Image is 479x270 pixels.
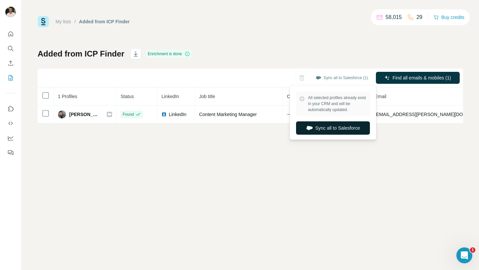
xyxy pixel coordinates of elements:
button: Enrich CSV [5,57,16,69]
span: Email [375,94,386,99]
div: Added from ICP Finder [79,18,130,25]
img: Avatar [5,7,16,17]
p: 29 [416,13,422,21]
button: Use Surfe on LinkedIn [5,103,16,115]
a: My lists [56,19,71,24]
button: Feedback [5,147,16,159]
span: Job title [199,94,215,99]
img: Surfe Logo [38,16,49,27]
button: Buy credits [433,13,464,22]
span: Found [122,111,134,117]
button: My lists [5,72,16,84]
span: LinkedIn [161,94,179,99]
span: [PERSON_NAME] [69,111,100,118]
button: Dashboard [5,132,16,144]
iframe: Intercom live chat [456,247,472,263]
img: company-logo [287,112,292,117]
span: Find all emails & mobiles (1) [393,74,451,81]
button: Sync all to Salesforce [296,121,370,135]
li: / [75,18,76,25]
span: 1 Profiles [58,94,77,99]
button: Use Surfe API [5,117,16,129]
button: Quick start [5,28,16,40]
button: Sync all to Salesforce (1) [311,73,373,83]
p: 58,015 [386,13,402,21]
span: All selected profiles already exist in your CRM and will be automatically updated. [308,95,367,113]
div: Enrichment is done [146,50,192,58]
button: Find all emails & mobiles (1) [376,72,460,84]
button: Search [5,43,16,55]
span: Content Marketing Manager [199,112,257,117]
span: Status [120,94,134,99]
img: Avatar [58,110,66,118]
span: 1 [470,247,475,253]
h1: Added from ICP Finder [38,49,124,59]
img: LinkedIn logo [161,112,167,117]
span: LinkedIn [169,111,186,118]
span: Company [287,94,307,99]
